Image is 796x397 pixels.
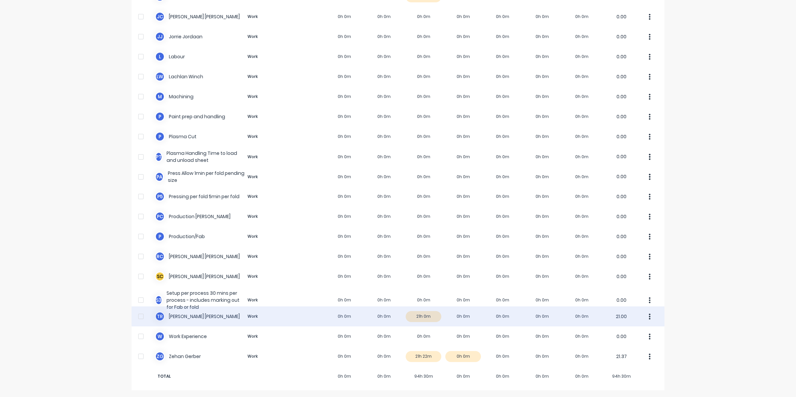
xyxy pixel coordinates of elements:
[523,373,562,379] span: 0h 0m
[325,373,364,379] span: 0h 0m
[364,373,404,379] span: 0h 0m
[155,373,278,379] span: TOTAL
[483,373,523,379] span: 0h 0m
[562,373,602,379] span: 0h 0m
[443,373,483,379] span: 0h 0m
[601,373,641,379] span: 94h 30m
[404,373,444,379] span: 94h 30m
